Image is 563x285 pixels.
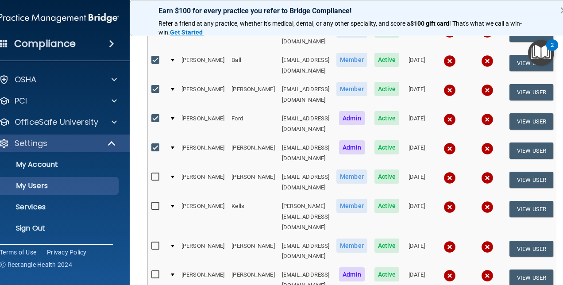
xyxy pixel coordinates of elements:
img: cross.ca9f0e7f.svg [443,55,456,67]
div: 2 [551,45,554,57]
img: cross.ca9f0e7f.svg [443,270,456,282]
strong: $100 gift card [410,20,449,27]
strong: Get Started [170,29,203,36]
td: Ball [228,51,278,80]
td: [EMAIL_ADDRESS][DOMAIN_NAME] [278,168,333,197]
td: [PERSON_NAME] [178,80,228,109]
button: View User [509,201,553,217]
img: cross.ca9f0e7f.svg [443,142,456,155]
td: Ford [228,109,278,139]
p: Settings [15,138,47,149]
td: [PERSON_NAME][EMAIL_ADDRESS][DOMAIN_NAME] [278,197,333,237]
span: Admin [339,267,365,281]
button: Open Resource Center, 2 new notifications [528,40,554,66]
td: [DATE] [403,109,431,139]
button: View User [509,113,553,130]
td: Kells [228,197,278,237]
img: cross.ca9f0e7f.svg [481,270,494,282]
td: [EMAIL_ADDRESS][DOMAIN_NAME] [278,80,333,109]
span: Active [374,111,400,125]
span: Admin [339,111,365,125]
img: cross.ca9f0e7f.svg [443,84,456,96]
span: Member [336,82,367,96]
td: [PERSON_NAME] [178,109,228,139]
img: cross.ca9f0e7f.svg [443,113,456,126]
h4: Compliance [14,38,76,50]
button: View User [509,55,553,71]
td: [DATE] [403,51,431,80]
td: [DATE] [403,80,431,109]
span: Active [374,267,400,281]
span: Member [336,239,367,253]
td: [DATE] [403,197,431,237]
a: Get Started [170,29,204,36]
span: ! That's what we call a win-win. [158,20,522,36]
span: Member [336,53,367,67]
button: View User [509,172,553,188]
td: [PERSON_NAME] [228,168,278,197]
span: Member [336,199,367,213]
td: [PERSON_NAME] [178,51,228,80]
button: View User [509,241,553,257]
td: [DATE] [403,139,431,168]
td: [PERSON_NAME] [178,139,228,168]
img: cross.ca9f0e7f.svg [443,241,456,253]
p: Earn $100 for every practice you refer to Bridge Compliance! [158,7,523,15]
td: [EMAIL_ADDRESS][DOMAIN_NAME] [278,109,333,139]
td: [PERSON_NAME] [178,168,228,197]
button: View User [509,84,553,100]
p: PCI [15,96,27,106]
a: Privacy Policy [47,248,87,257]
span: Refer a friend at any practice, whether it's medical, dental, or any other speciality, and score a [158,20,410,27]
button: View User [509,142,553,159]
span: Active [374,53,400,67]
img: cross.ca9f0e7f.svg [481,113,494,126]
span: Active [374,140,400,154]
img: cross.ca9f0e7f.svg [481,201,494,213]
td: [EMAIL_ADDRESS][DOMAIN_NAME] [278,139,333,168]
td: [DATE] [403,168,431,197]
td: [PERSON_NAME] [228,139,278,168]
img: cross.ca9f0e7f.svg [481,241,494,253]
td: [PERSON_NAME] [178,237,228,266]
td: [PERSON_NAME] [228,237,278,266]
img: cross.ca9f0e7f.svg [481,84,494,96]
span: Active [374,169,400,184]
span: Active [374,82,400,96]
td: [DATE] [403,237,431,266]
img: cross.ca9f0e7f.svg [481,142,494,155]
img: cross.ca9f0e7f.svg [443,172,456,184]
img: cross.ca9f0e7f.svg [481,172,494,184]
span: Admin [339,140,365,154]
img: cross.ca9f0e7f.svg [481,55,494,67]
p: OSHA [15,74,37,85]
td: [PERSON_NAME] [178,197,228,237]
td: [EMAIL_ADDRESS][DOMAIN_NAME] [278,237,333,266]
img: cross.ca9f0e7f.svg [443,201,456,213]
span: Active [374,239,400,253]
td: [EMAIL_ADDRESS][DOMAIN_NAME] [278,51,333,80]
p: OfficeSafe University [15,117,98,127]
span: Member [336,169,367,184]
td: [PERSON_NAME] [228,80,278,109]
span: Active [374,199,400,213]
